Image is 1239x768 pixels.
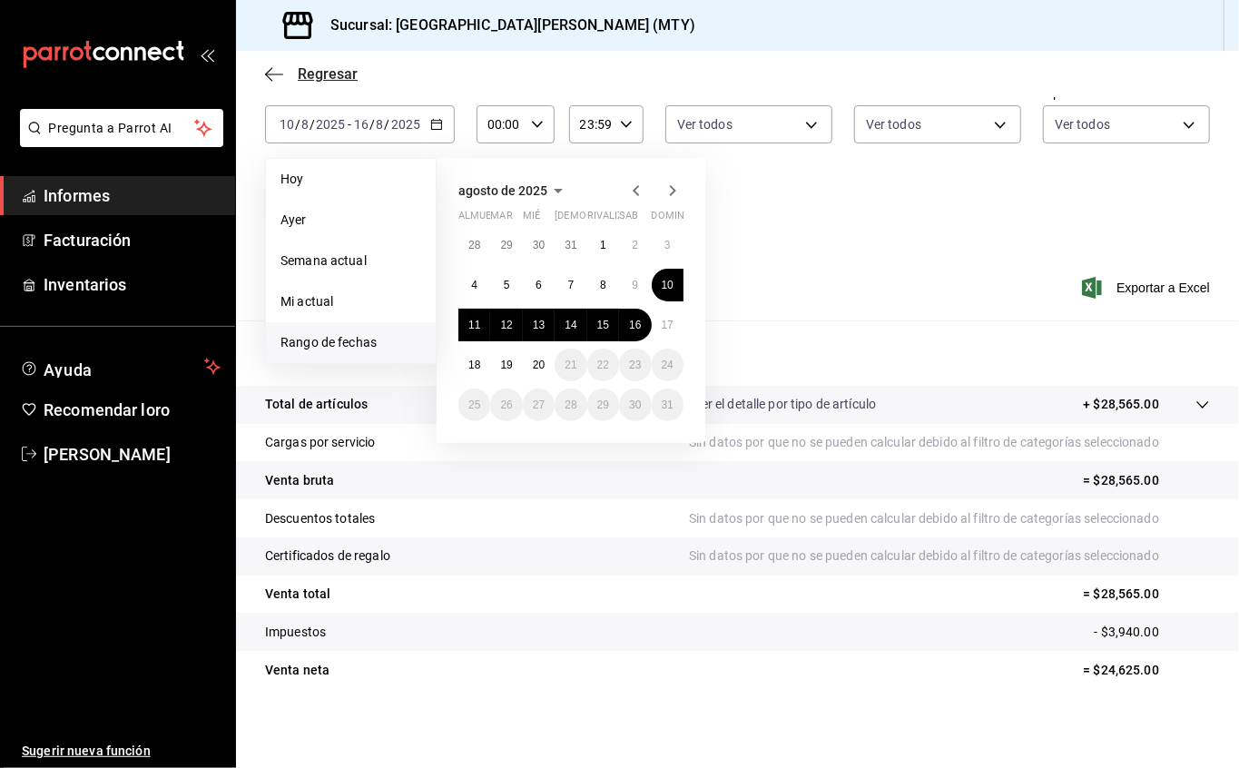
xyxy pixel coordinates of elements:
font: 7 [568,279,575,291]
abbr: 4 de agosto de 2025 [471,279,477,291]
font: + $28,565.00 [1083,397,1159,411]
font: / [369,117,375,132]
abbr: 29 de julio de 2025 [500,239,512,251]
button: 15 de agosto de 2025 [587,309,619,341]
abbr: lunes [458,210,512,229]
abbr: 15 de agosto de 2025 [597,319,609,331]
font: / [310,117,315,132]
abbr: 3 de agosto de 2025 [664,239,671,251]
font: Venta bruta [265,473,334,487]
button: 9 de agosto de 2025 [619,269,651,301]
button: 20 de agosto de 2025 [523,349,555,381]
font: rivalizar [587,210,637,222]
font: 29 [500,239,512,251]
button: 25 de agosto de 2025 [458,389,490,421]
font: mar [490,210,512,222]
font: 16 [629,319,641,331]
abbr: 6 de agosto de 2025 [536,279,542,291]
font: 6 [536,279,542,291]
button: 31 de agosto de 2025 [652,389,683,421]
abbr: 8 de agosto de 2025 [600,279,606,291]
button: Pregunta a Parrot AI [20,109,223,147]
input: -- [279,117,295,132]
font: Venta neta [265,663,329,677]
font: 15 [597,319,609,331]
abbr: 30 de julio de 2025 [533,239,545,251]
button: 29 de agosto de 2025 [587,389,619,421]
abbr: 1 de agosto de 2025 [600,239,606,251]
abbr: 30 de agosto de 2025 [629,399,641,411]
font: Regresar [298,65,358,83]
button: 7 de agosto de 2025 [555,269,586,301]
font: 31 [565,239,576,251]
abbr: 28 de agosto de 2025 [565,399,576,411]
input: -- [376,117,385,132]
font: 13 [533,319,545,331]
font: Facturación [44,231,131,250]
abbr: 23 de agosto de 2025 [629,359,641,371]
abbr: jueves [555,210,662,229]
font: Sugerir nueva función [22,743,151,758]
font: = $28,565.00 [1083,473,1159,487]
font: 1 [600,239,606,251]
input: ---- [390,117,421,132]
font: 3 [664,239,671,251]
font: 17 [662,319,674,331]
font: 8 [600,279,606,291]
abbr: 10 de agosto de 2025 [662,279,674,291]
button: 10 de agosto de 2025 [652,269,683,301]
font: Ver todos [1055,117,1110,132]
font: sab [619,210,638,222]
font: Ayer [280,212,307,227]
font: 28 [565,399,576,411]
abbr: 22 de agosto de 2025 [597,359,609,371]
button: agosto de 2025 [458,180,569,202]
button: 19 de agosto de 2025 [490,349,522,381]
font: Inventarios [44,275,126,294]
font: Impuestos [265,625,326,639]
button: 3 de agosto de 2025 [652,229,683,261]
font: Semana actual [280,253,367,268]
font: 30 [629,399,641,411]
abbr: 25 de agosto de 2025 [468,399,480,411]
font: [DEMOGRAPHIC_DATA] [555,210,662,222]
abbr: 2 de agosto de 2025 [632,239,638,251]
abbr: 31 de julio de 2025 [565,239,576,251]
button: 27 de agosto de 2025 [523,389,555,421]
abbr: 31 de agosto de 2025 [662,399,674,411]
font: 18 [468,359,480,371]
abbr: 13 de agosto de 2025 [533,319,545,331]
font: = $24,625.00 [1083,663,1159,677]
button: 14 de agosto de 2025 [555,309,586,341]
button: abrir_cajón_menú [200,47,214,62]
font: 4 [471,279,477,291]
font: dominio [652,210,695,222]
font: / [385,117,390,132]
button: 16 de agosto de 2025 [619,309,651,341]
font: Certificados de regalo [265,548,390,563]
button: 22 de agosto de 2025 [587,349,619,381]
font: Cargas por servicio [265,435,376,449]
font: Ver todos [866,117,921,132]
button: Exportar a Excel [1086,277,1210,299]
input: ---- [315,117,346,132]
font: 23 [629,359,641,371]
font: Sucursal: [GEOGRAPHIC_DATA][PERSON_NAME] (MTY) [330,16,695,34]
font: Sin datos por que no se pueden calcular debido al filtro de categorías seleccionado [689,548,1159,563]
font: Informes [44,186,110,205]
font: 25 [468,399,480,411]
button: 11 de agosto de 2025 [458,309,490,341]
button: 8 de agosto de 2025 [587,269,619,301]
font: 10 [662,279,674,291]
font: - $3,940.00 [1095,625,1159,639]
button: 28 de julio de 2025 [458,229,490,261]
abbr: 26 de agosto de 2025 [500,399,512,411]
font: 20 [533,359,545,371]
font: Hoy [280,172,303,186]
abbr: 19 de agosto de 2025 [500,359,512,371]
button: 28 de agosto de 2025 [555,389,586,421]
font: 30 [533,239,545,251]
font: 27 [533,399,545,411]
font: Ayuda [44,360,93,379]
font: Rango de fechas [280,335,377,350]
